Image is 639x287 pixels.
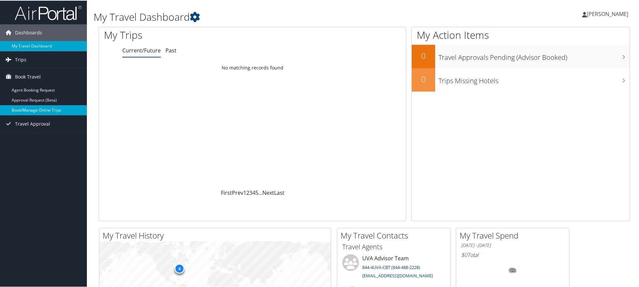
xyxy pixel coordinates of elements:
h3: Trips Missing Hotels [438,72,630,85]
img: airportal-logo.png [15,4,82,20]
h3: Travel Approvals Pending (Advisor Booked) [438,49,630,61]
a: Current/Future [122,46,161,53]
li: UVA Advisor Team [339,254,449,281]
a: 0Travel Approvals Pending (Advisor Booked) [412,44,630,67]
a: Last [274,188,284,196]
a: Prev [232,188,243,196]
h2: My Travel Contacts [341,229,450,241]
span: Book Travel [15,68,41,85]
h2: 0 [412,49,435,61]
h6: [DATE] - [DATE] [461,242,564,248]
a: 4 [252,188,255,196]
span: … [258,188,262,196]
a: 1 [243,188,246,196]
h2: My Travel History [103,229,331,241]
h1: My Action Items [412,27,630,41]
a: 3 [249,188,252,196]
span: Dashboards [15,24,42,40]
span: Travel Approval [15,115,50,132]
a: [PERSON_NAME] [582,3,635,23]
a: 5 [255,188,258,196]
a: First [221,188,232,196]
tspan: 0% [510,268,515,272]
h3: Travel Agents [342,242,445,251]
span: [PERSON_NAME] [587,10,628,17]
h1: My Travel Dashboard [94,9,455,23]
span: Trips [15,51,26,67]
a: [EMAIL_ADDRESS][DOMAIN_NAME] [362,272,433,278]
div: 4 [174,263,184,273]
a: 0Trips Missing Hotels [412,67,630,91]
span: $0 [461,251,467,258]
h1: My Trips [104,27,273,41]
h2: My Travel Spend [460,229,569,241]
h6: Total [461,251,564,258]
a: Next [262,188,274,196]
a: 2 [246,188,249,196]
a: Past [165,46,176,53]
a: 844-4UVA-CBT (844-488-2228) [362,264,420,270]
h2: 0 [412,73,435,84]
td: No matching records found [99,61,406,73]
